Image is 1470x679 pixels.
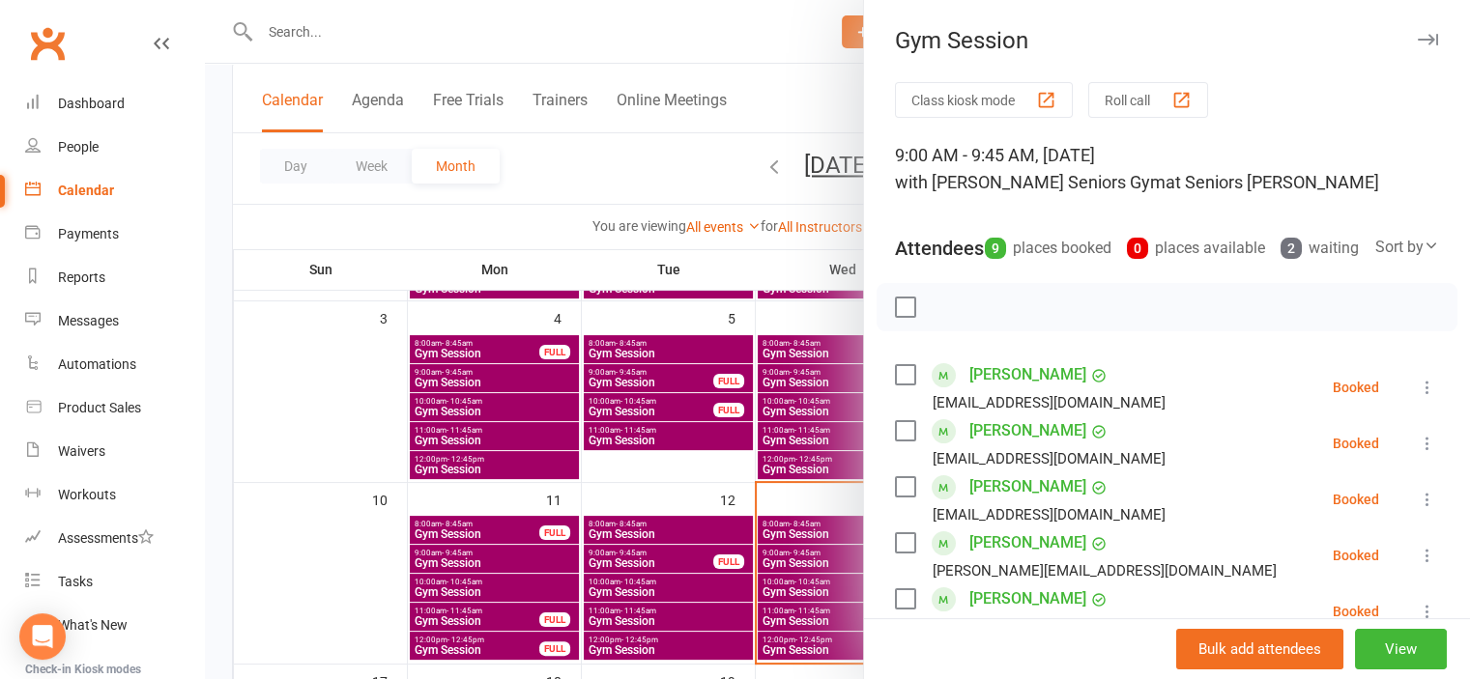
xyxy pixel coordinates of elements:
[58,313,119,328] div: Messages
[933,390,1166,415] div: [EMAIL_ADDRESS][DOMAIN_NAME]
[58,443,105,459] div: Waivers
[25,169,204,212] a: Calendar
[1281,235,1359,262] div: waiting
[58,183,114,198] div: Calendar
[895,142,1439,196] div: 9:00 AM - 9:45 AM, [DATE]
[933,558,1277,583] div: [PERSON_NAME][EMAIL_ADDRESS][DOMAIN_NAME]
[985,235,1111,262] div: places booked
[1127,235,1265,262] div: places available
[58,139,99,155] div: People
[1333,437,1379,450] div: Booked
[58,226,119,241] div: Payments
[969,415,1086,446] a: [PERSON_NAME]
[25,299,204,343] a: Messages
[25,126,204,169] a: People
[25,604,204,647] a: What's New
[58,530,154,546] div: Assessments
[1127,238,1148,259] div: 0
[25,212,204,256] a: Payments
[1333,381,1379,394] div: Booked
[58,617,128,633] div: What's New
[25,343,204,386] a: Automations
[895,235,984,262] div: Attendees
[1333,605,1379,618] div: Booked
[25,430,204,473] a: Waivers
[25,256,204,299] a: Reports
[23,19,72,68] a: Clubworx
[864,27,1470,54] div: Gym Session
[1333,493,1379,506] div: Booked
[58,269,105,285] div: Reports
[25,560,204,604] a: Tasks
[969,527,1086,558] a: [PERSON_NAME]
[1088,82,1208,118] button: Roll call
[58,400,141,415] div: Product Sales
[25,82,204,126] a: Dashboard
[1355,629,1447,669] button: View
[1166,172,1379,192] span: at Seniors [PERSON_NAME]
[969,471,1086,502] a: [PERSON_NAME]
[895,172,1166,192] span: with [PERSON_NAME] Seniors Gym
[1333,549,1379,562] div: Booked
[895,82,1073,118] button: Class kiosk mode
[969,583,1086,614] a: [PERSON_NAME]
[25,473,204,517] a: Workouts
[933,502,1166,527] div: [EMAIL_ADDRESS][DOMAIN_NAME]
[25,386,204,430] a: Product Sales
[1281,238,1302,259] div: 2
[1375,235,1439,260] div: Sort by
[58,356,136,372] div: Automations
[933,446,1166,471] div: [EMAIL_ADDRESS][DOMAIN_NAME]
[985,238,1006,259] div: 9
[58,487,116,502] div: Workouts
[25,517,204,560] a: Assessments
[933,614,1166,639] div: [EMAIL_ADDRESS][DOMAIN_NAME]
[19,613,66,660] div: Open Intercom Messenger
[969,359,1086,390] a: [PERSON_NAME]
[1176,629,1343,669] button: Bulk add attendees
[58,574,93,589] div: Tasks
[58,96,125,111] div: Dashboard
